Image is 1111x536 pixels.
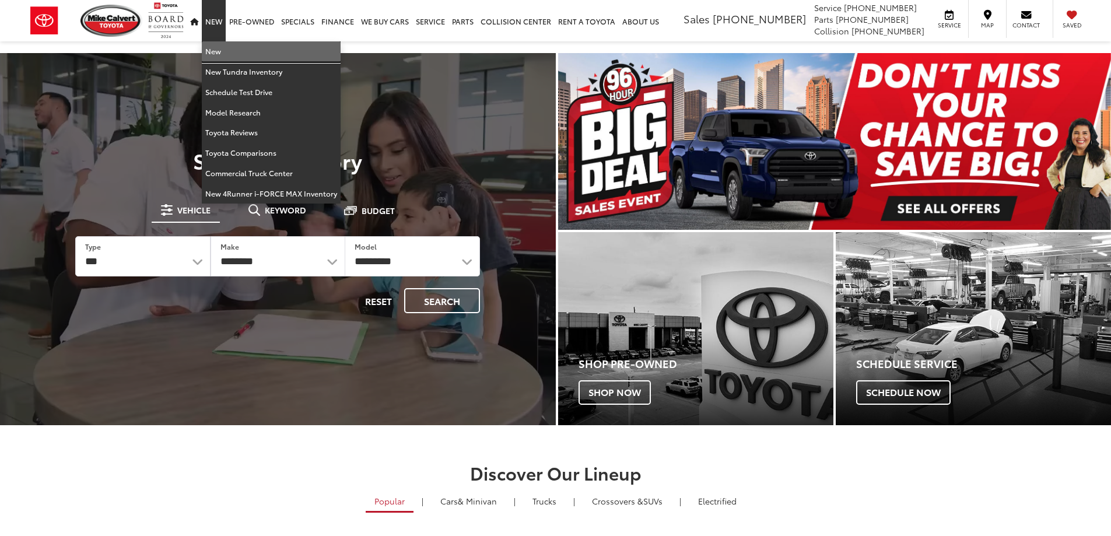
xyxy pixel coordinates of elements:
[202,163,341,184] a: Commercial Truck Center
[844,2,917,13] span: [PHONE_NUMBER]
[355,288,402,313] button: Reset
[570,495,578,507] li: |
[713,11,806,26] span: [PHONE_NUMBER]
[202,184,341,204] a: New 4Runner i-FORCE MAX Inventory
[458,495,497,507] span: & Minivan
[145,463,967,482] h2: Discover Our Lineup
[419,495,426,507] li: |
[177,206,211,214] span: Vehicle
[558,232,833,425] a: Shop Pre-Owned Shop Now
[202,41,341,62] a: New
[85,241,101,251] label: Type
[362,206,395,215] span: Budget
[579,380,651,405] span: Shop Now
[404,288,480,313] button: Search
[366,491,413,513] a: Popular
[684,11,710,26] span: Sales
[265,206,306,214] span: Keyword
[1012,21,1040,29] span: Contact
[677,495,684,507] li: |
[202,122,341,143] a: Toyota Reviews
[814,25,849,37] span: Collision
[355,241,377,251] label: Model
[202,62,341,82] a: New Tundra Inventory
[80,5,142,37] img: Mike Calvert Toyota
[49,149,507,172] h3: Search Inventory
[689,491,745,511] a: Electrified
[1059,21,1085,29] span: Saved
[202,82,341,103] a: Schedule Test Drive
[856,380,951,405] span: Schedule Now
[220,241,239,251] label: Make
[583,491,671,511] a: SUVs
[836,232,1111,425] a: Schedule Service Schedule Now
[202,143,341,163] a: Toyota Comparisons
[432,491,506,511] a: Cars
[814,13,833,25] span: Parts
[558,232,833,425] div: Toyota
[975,21,1000,29] span: Map
[592,495,643,507] span: Crossovers &
[579,358,833,370] h4: Shop Pre-Owned
[836,232,1111,425] div: Toyota
[814,2,842,13] span: Service
[851,25,924,37] span: [PHONE_NUMBER]
[936,21,962,29] span: Service
[836,13,909,25] span: [PHONE_NUMBER]
[856,358,1111,370] h4: Schedule Service
[524,491,565,511] a: Trucks
[511,495,518,507] li: |
[202,103,341,123] a: Model Research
